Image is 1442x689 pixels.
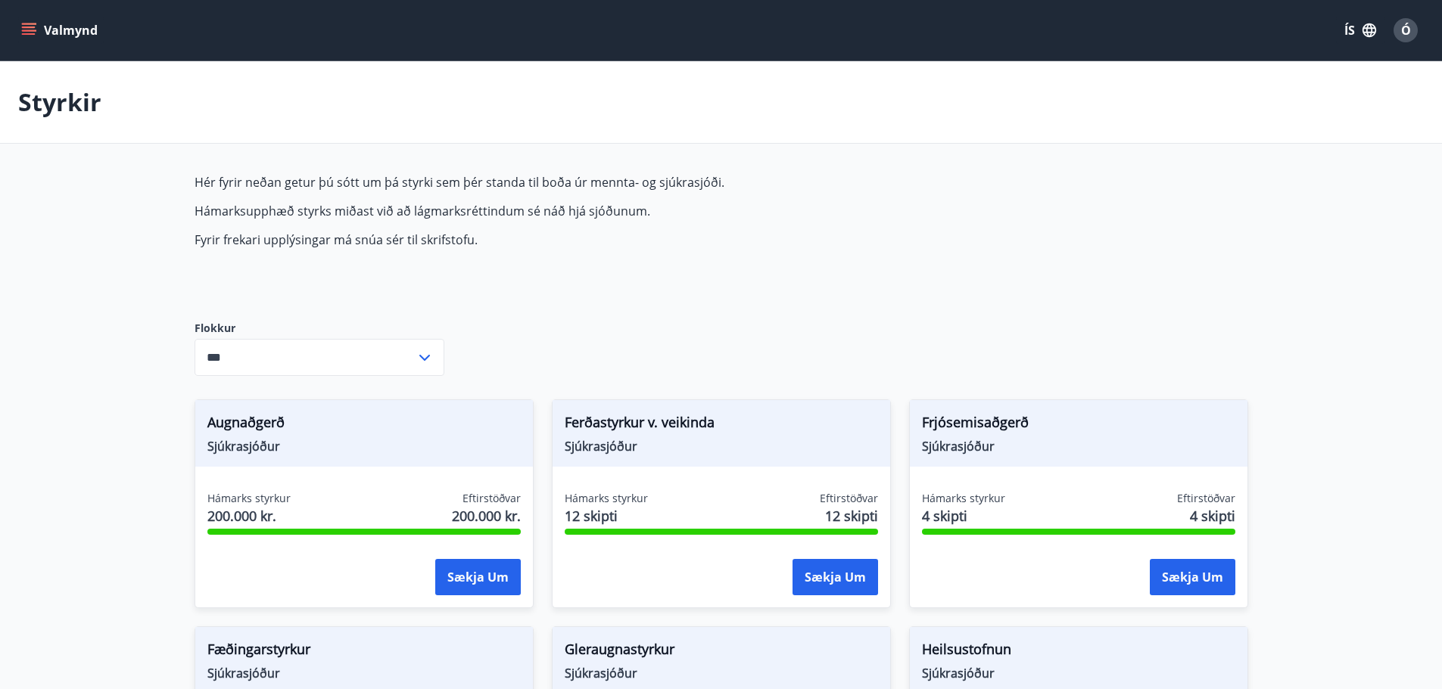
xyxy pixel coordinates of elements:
[825,506,878,526] span: 12 skipti
[207,665,521,681] span: Sjúkrasjóður
[207,438,521,455] span: Sjúkrasjóður
[922,665,1235,681] span: Sjúkrasjóður
[565,506,648,526] span: 12 skipti
[922,491,1005,506] span: Hámarks styrkur
[435,559,521,595] button: Sækja um
[1401,22,1411,39] span: Ó
[1150,559,1235,595] button: Sækja um
[565,665,878,681] span: Sjúkrasjóður
[1190,506,1235,526] span: 4 skipti
[195,321,444,336] label: Flokkur
[922,412,1235,438] span: Frjósemisaðgerð
[195,203,909,219] p: Hámarksupphæð styrks miðast við að lágmarksréttindum sé náð hjá sjóðunum.
[18,17,104,44] button: menu
[207,412,521,438] span: Augnaðgerð
[1177,491,1235,506] span: Eftirstöðvar
[207,491,291,506] span: Hámarks styrkur
[195,231,909,248] p: Fyrir frekari upplýsingar má snúa sér til skrifstofu.
[462,491,521,506] span: Eftirstöðvar
[1336,17,1384,44] button: ÍS
[565,639,878,665] span: Gleraugnastyrkur
[565,438,878,455] span: Sjúkrasjóður
[922,639,1235,665] span: Heilsustofnun
[820,491,878,506] span: Eftirstöðvar
[207,639,521,665] span: Fæðingarstyrkur
[195,174,909,191] p: Hér fyrir neðan getur þú sótt um þá styrki sem þér standa til boða úr mennta- og sjúkrasjóði.
[207,506,291,526] span: 200.000 kr.
[922,438,1235,455] span: Sjúkrasjóður
[18,85,101,119] p: Styrkir
[1387,12,1424,48] button: Ó
[793,559,878,595] button: Sækja um
[922,506,1005,526] span: 4 skipti
[452,506,521,526] span: 200.000 kr.
[565,412,878,438] span: Ferðastyrkur v. veikinda
[565,491,648,506] span: Hámarks styrkur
